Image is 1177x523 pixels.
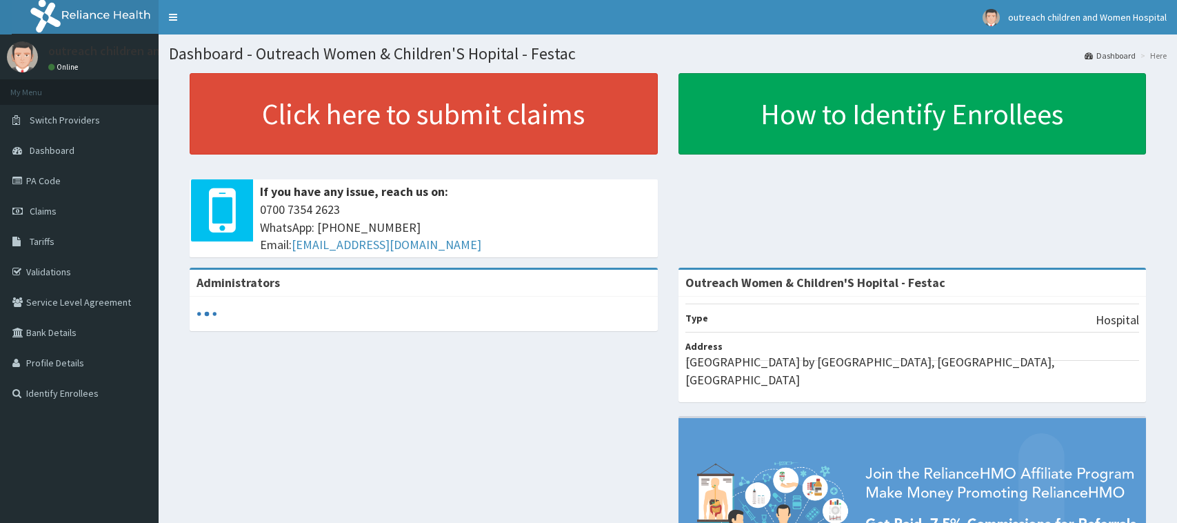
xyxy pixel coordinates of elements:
span: outreach children and Women Hospital [1008,11,1167,23]
span: Claims [30,205,57,217]
strong: Outreach Women & Children'S Hopital - Festac [685,275,945,290]
p: [GEOGRAPHIC_DATA] by [GEOGRAPHIC_DATA], [GEOGRAPHIC_DATA], [GEOGRAPHIC_DATA] [685,353,1140,388]
a: How to Identify Enrollees [678,73,1147,155]
span: Tariffs [30,235,54,248]
b: If you have any issue, reach us on: [260,184,448,199]
svg: audio-loading [197,304,217,324]
li: Here [1137,50,1167,61]
h1: Dashboard - Outreach Women & Children'S Hopital - Festac [169,45,1167,63]
a: Click here to submit claims [190,73,658,155]
span: Dashboard [30,144,74,157]
span: 0700 7354 2623 WhatsApp: [PHONE_NUMBER] Email: [260,201,651,254]
a: Online [48,62,81,72]
img: User Image [983,9,1000,26]
p: Hospital [1096,311,1139,329]
b: Administrators [197,275,280,290]
a: [EMAIL_ADDRESS][DOMAIN_NAME] [292,237,481,253]
img: User Image [7,41,38,72]
b: Address [685,340,723,353]
a: Dashboard [1085,50,1136,61]
b: Type [685,312,708,324]
p: outreach children and Women Hospital [48,45,258,57]
span: Switch Providers [30,114,100,126]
